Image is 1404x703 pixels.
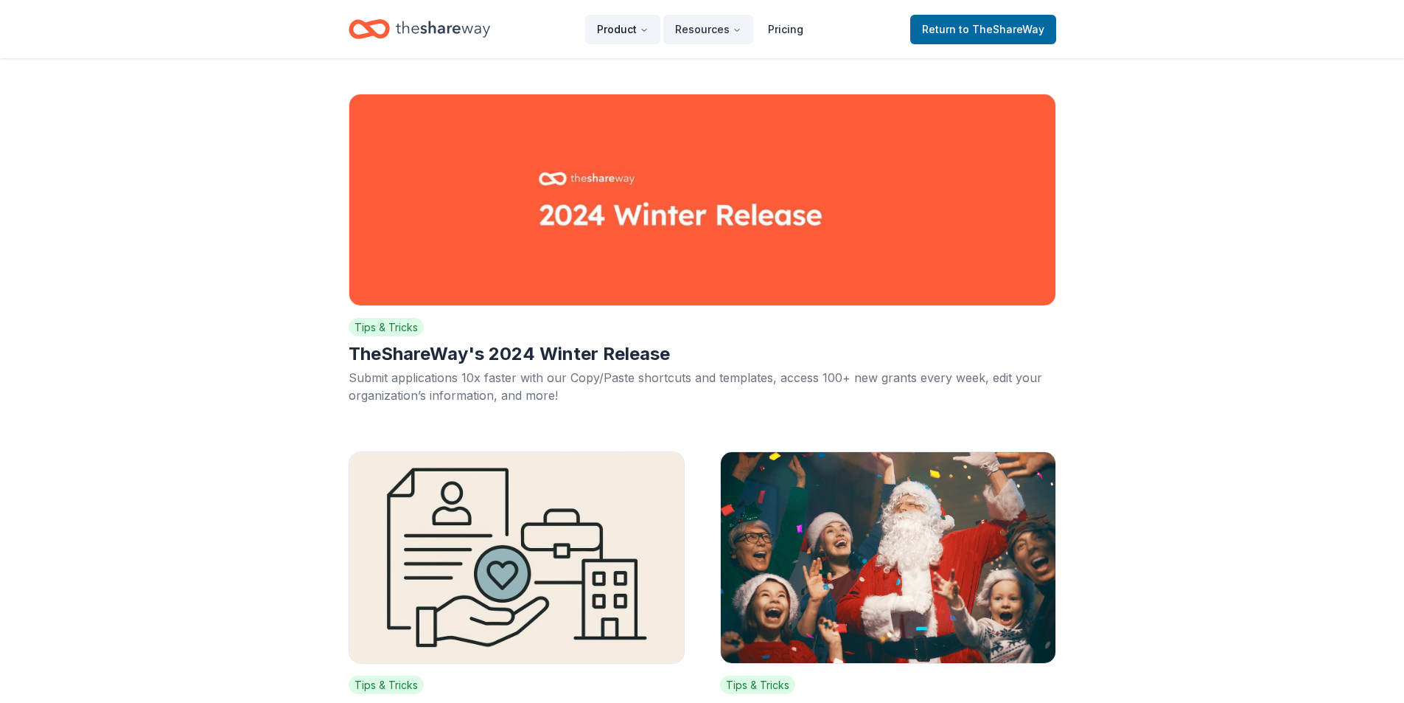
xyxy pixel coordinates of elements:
a: Pricing [756,15,815,44]
img: Cover photo for blog post [349,451,685,664]
h2: TheShareWay's 2024 Winter Release [349,342,1056,366]
span: Tips & Tricks [349,676,424,694]
button: Product [585,15,660,44]
img: Cover photo for blog post [349,94,1056,306]
span: Tips & Tricks [349,318,424,336]
button: Resources [663,15,753,44]
img: Cover photo for blog post [720,451,1056,664]
span: to TheShareWay [959,23,1044,35]
a: Home [349,12,490,46]
a: Cover photo for blog postTips & TricksTheShareWay's 2024 Winter ReleaseSubmit applications 10x fa... [337,82,1068,428]
nav: Main [585,12,815,46]
span: Tips & Tricks [720,676,795,694]
a: Returnto TheShareWay [910,15,1056,44]
span: Return [922,21,1044,38]
div: Submit applications 10x faster with our Copy/Paste shortcuts and templates, access 100+ new grant... [349,369,1056,404]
